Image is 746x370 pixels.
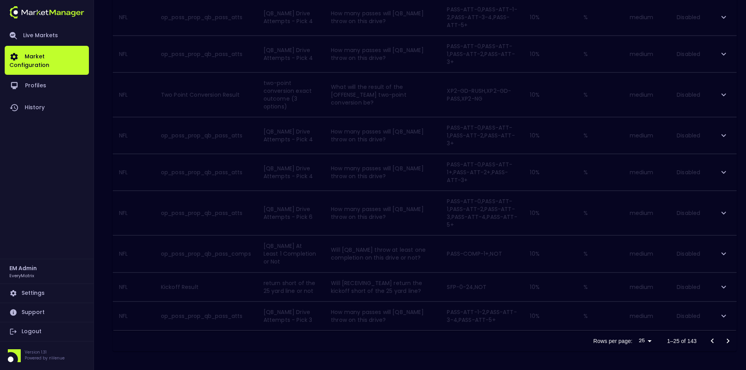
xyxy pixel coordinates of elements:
[677,168,700,176] span: Disabled
[623,191,670,235] td: medium
[677,91,700,99] span: Disabled
[113,117,155,154] th: NFL
[5,284,89,303] a: Settings
[677,13,700,21] span: Disabled
[623,154,670,191] td: medium
[257,117,325,154] td: [QB_NAME] Drive Attempts - Pick 4
[113,236,155,272] th: NFL
[155,273,257,301] td: Kickoff Result
[155,117,257,154] td: op_poss_prop_qb_pass_atts
[5,349,89,362] div: Version 1.31Powered by nVenue
[5,97,89,119] a: History
[623,117,670,154] td: medium
[257,73,325,117] td: two-point conversion exact outcome (3 options)
[325,154,441,191] td: How many passes will [QB_NAME] throw on this drive?
[717,11,730,24] button: expand row
[524,117,577,154] td: 10 %
[623,236,670,272] td: medium
[325,73,441,117] td: What will the result of the [OFFENSE_TEAM] two-point conversion be?
[5,322,89,341] a: Logout
[524,191,577,235] td: 10 %
[577,236,623,272] td: %
[5,25,89,46] a: Live Markets
[9,6,84,18] img: logo
[623,301,670,330] td: medium
[717,206,730,220] button: expand row
[257,301,325,330] td: [QB_NAME] Drive Attempts - Pick 3
[677,250,700,258] span: Disabled
[577,301,623,330] td: %
[257,273,325,301] td: return short of the 25 yard line or not
[325,117,441,154] td: How many passes will [QB_NAME] throw on this drive?
[524,73,577,117] td: 10 %
[667,337,697,345] p: 1–25 of 143
[524,36,577,72] td: 10 %
[524,301,577,330] td: 10 %
[524,236,577,272] td: 10 %
[677,283,700,291] span: Disabled
[524,273,577,301] td: 10 %
[441,273,524,301] td: SFP-0-24,NOT
[577,273,623,301] td: %
[325,236,441,272] td: Will [QB_NAME] throw at least one completion on this drive or not?
[524,154,577,191] td: 10 %
[441,191,524,235] td: PASS-ATT-0,PASS-ATT-1,PASS-ATT-2,PASS-ATT-3,PASS-ATT-4,PASS-ATT-5+
[623,273,670,301] td: medium
[441,117,524,154] td: PASS-ATT-0,PASS-ATT-1,PASS-ATT-2,PASS-ATT-3+
[5,303,89,322] a: Support
[717,47,730,61] button: expand row
[441,154,524,191] td: PASS-ATT-0,PASS-ATT-1+,PASS-ATT-2+,PASS-ATT-3+
[325,273,441,301] td: Will [RECEIVING_TEAM] return the kickoff short of the 25 yard line?
[577,117,623,154] td: %
[5,46,89,75] a: Market Configuration
[325,36,441,72] td: How many passes will [QB_NAME] throw on this drive?
[113,36,155,72] th: NFL
[9,273,34,278] h3: EveryMatrix
[155,236,257,272] td: op_poss_prop_qb_pass_comps
[577,36,623,72] td: %
[441,73,524,117] td: XP2-GD-RUSH,XP2-GD-PASS,XP2-NG
[441,301,524,330] td: PASS-ATT-1-2,PASS-ATT-3-4,PASS-ATT-5+
[257,36,325,72] td: [QB_NAME] Drive Attempts - Pick 4
[9,264,37,273] h2: EM Admin
[677,50,700,58] span: Disabled
[257,191,325,235] td: [QB_NAME] Drive Attempts - Pick 6
[257,154,325,191] td: [QB_NAME] Drive Attempts - Pick 4
[577,73,623,117] td: %
[325,301,441,330] td: How many passes will [QB_NAME] throw on this drive?
[113,301,155,330] th: NFL
[155,301,257,330] td: op_poss_prop_qb_pass_atts
[717,129,730,142] button: expand row
[113,154,155,191] th: NFL
[155,191,257,235] td: op_poss_prop_qb_pass_atts
[720,333,736,349] button: Go to next page
[155,36,257,72] td: op_poss_prop_qb_pass_atts
[577,154,623,191] td: %
[623,73,670,117] td: medium
[441,36,524,72] td: PASS-ATT-0,PASS-ATT-1,PASS-ATT-2,PASS-ATT-3+
[5,75,89,97] a: Profiles
[113,191,155,235] th: NFL
[717,309,730,323] button: expand row
[593,337,632,345] p: Rows per page:
[717,88,730,101] button: expand row
[577,191,623,235] td: %
[25,349,65,355] p: Version 1.31
[257,236,325,272] td: [QB_NAME] At Least 1 Completion or Not
[113,73,155,117] th: NFL
[677,312,700,320] span: Disabled
[441,236,524,272] td: PASS-COMP-1+,NOT
[623,36,670,72] td: medium
[113,273,155,301] th: NFL
[25,355,65,361] p: Powered by nVenue
[325,191,441,235] td: How many passes will [QB_NAME] throw on this drive?
[717,166,730,179] button: expand row
[155,154,257,191] td: op_poss_prop_qb_pass_atts
[677,132,700,139] span: Disabled
[717,247,730,260] button: expand row
[155,73,257,117] td: Two Point Conversion Result
[677,209,700,217] span: Disabled
[636,335,654,347] div: 25
[717,280,730,294] button: expand row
